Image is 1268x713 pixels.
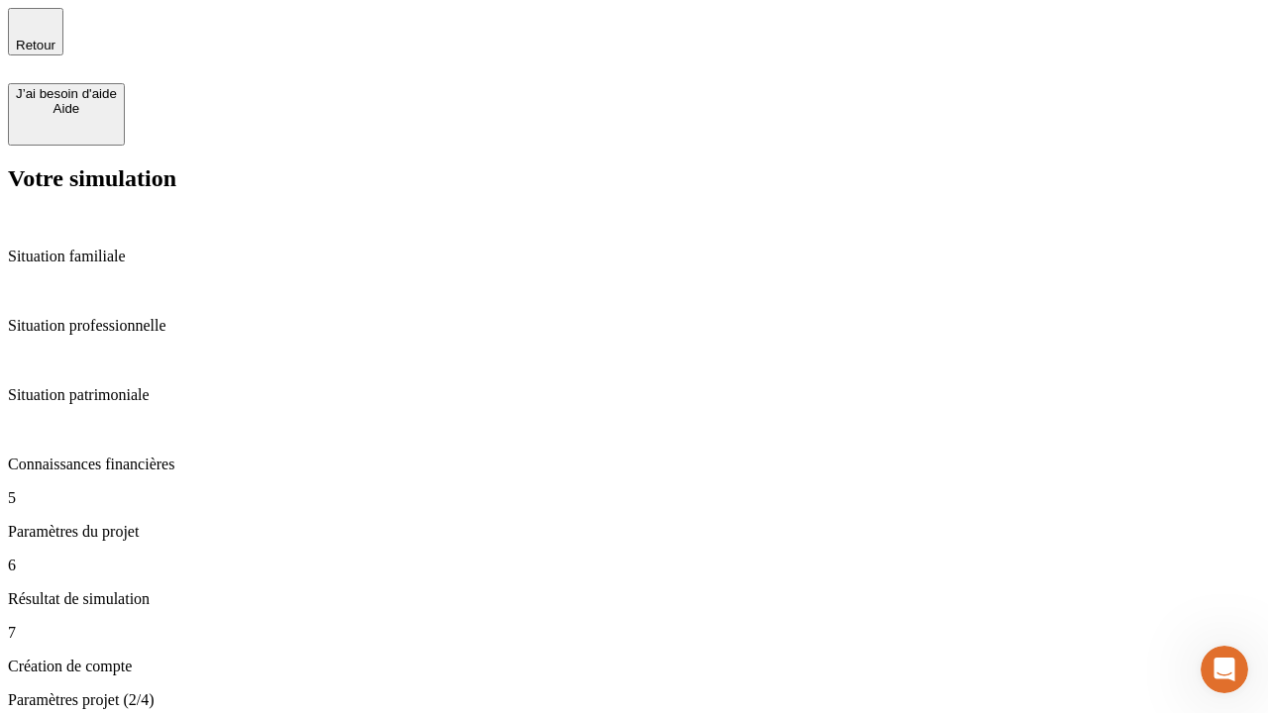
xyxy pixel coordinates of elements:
div: J’ai besoin d'aide [16,86,117,101]
button: Retour [8,8,63,55]
p: Situation professionnelle [8,317,1260,335]
button: J’ai besoin d'aideAide [8,83,125,146]
p: Situation familiale [8,248,1260,265]
p: Création de compte [8,658,1260,675]
h2: Votre simulation [8,165,1260,192]
p: Paramètres du projet [8,523,1260,541]
p: Situation patrimoniale [8,386,1260,404]
p: Paramètres projet (2/4) [8,691,1260,709]
iframe: Intercom live chat [1201,646,1248,693]
span: Retour [16,38,55,52]
p: 5 [8,489,1260,507]
p: 7 [8,624,1260,642]
div: Aide [16,101,117,116]
p: 6 [8,557,1260,574]
p: Résultat de simulation [8,590,1260,608]
p: Connaissances financières [8,456,1260,473]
